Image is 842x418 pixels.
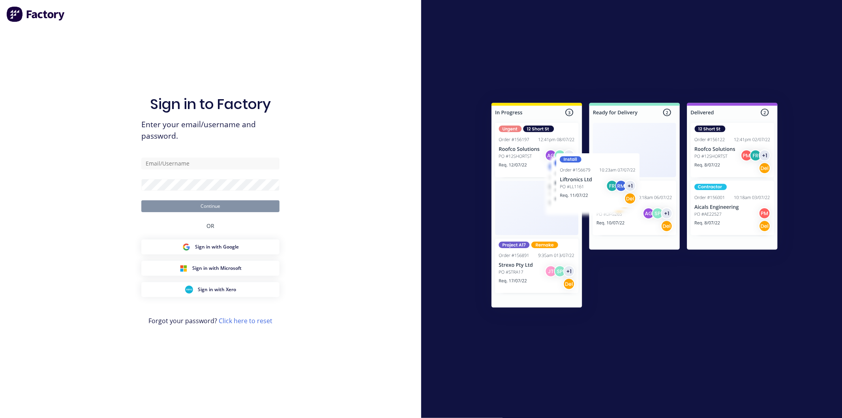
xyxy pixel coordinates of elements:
img: Factory [6,6,66,22]
span: Sign in with Microsoft [192,265,242,272]
a: Click here to reset [219,316,272,325]
img: Sign in [474,87,795,326]
span: Sign in with Google [195,243,239,250]
h1: Sign in to Factory [150,96,271,113]
input: Email/Username [141,158,279,169]
button: Microsoft Sign inSign in with Microsoft [141,261,279,276]
img: Google Sign in [182,243,190,251]
div: OR [206,212,214,239]
img: Microsoft Sign in [180,264,188,272]
button: Continue [141,200,279,212]
span: Sign in with Xero [198,286,236,293]
span: Forgot your password? [148,316,272,326]
span: Enter your email/username and password. [141,119,279,142]
img: Xero Sign in [185,286,193,294]
button: Google Sign inSign in with Google [141,239,279,254]
button: Xero Sign inSign in with Xero [141,282,279,297]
